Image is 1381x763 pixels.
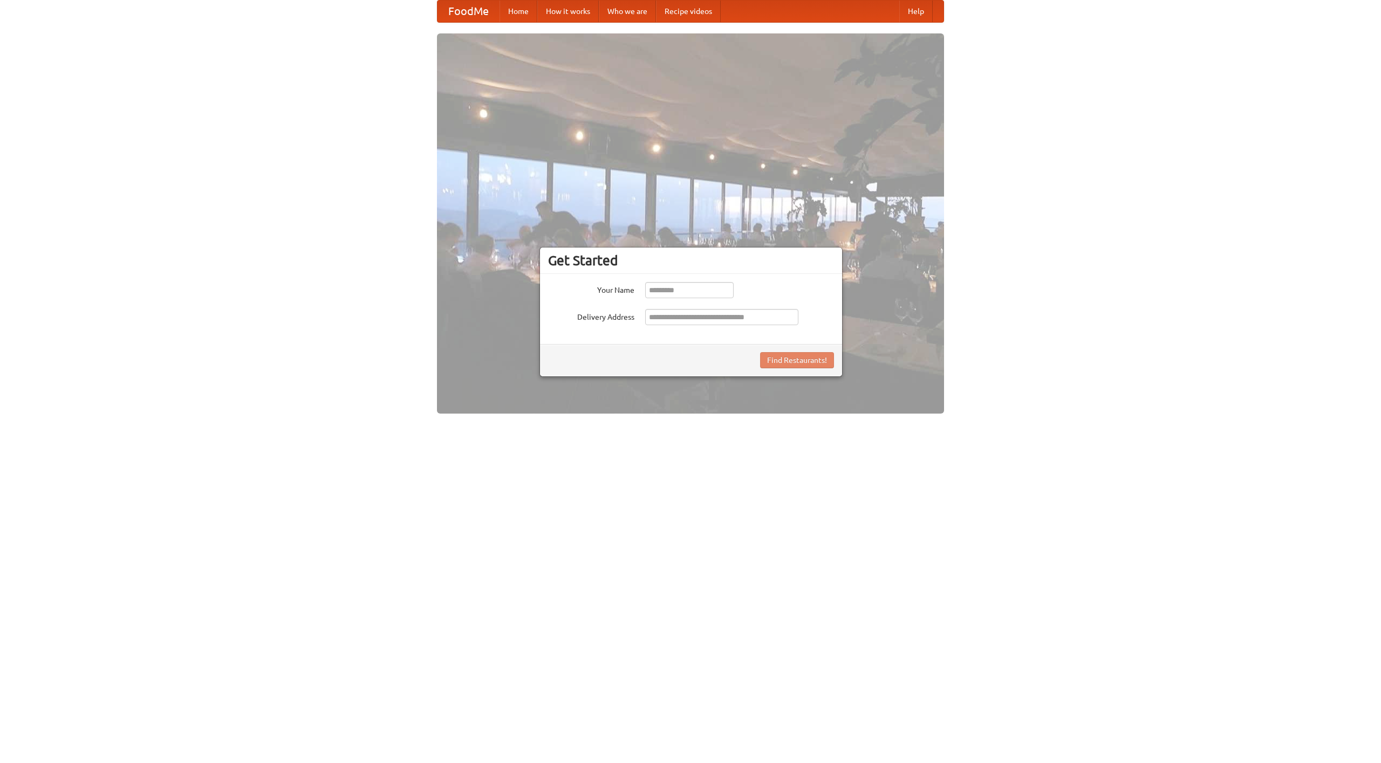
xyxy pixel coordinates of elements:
a: Home [500,1,537,22]
a: How it works [537,1,599,22]
a: FoodMe [437,1,500,22]
h3: Get Started [548,252,834,269]
label: Your Name [548,282,634,295]
button: Find Restaurants! [760,352,834,368]
a: Help [899,1,933,22]
a: Recipe videos [656,1,721,22]
label: Delivery Address [548,309,634,322]
a: Who we are [599,1,656,22]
